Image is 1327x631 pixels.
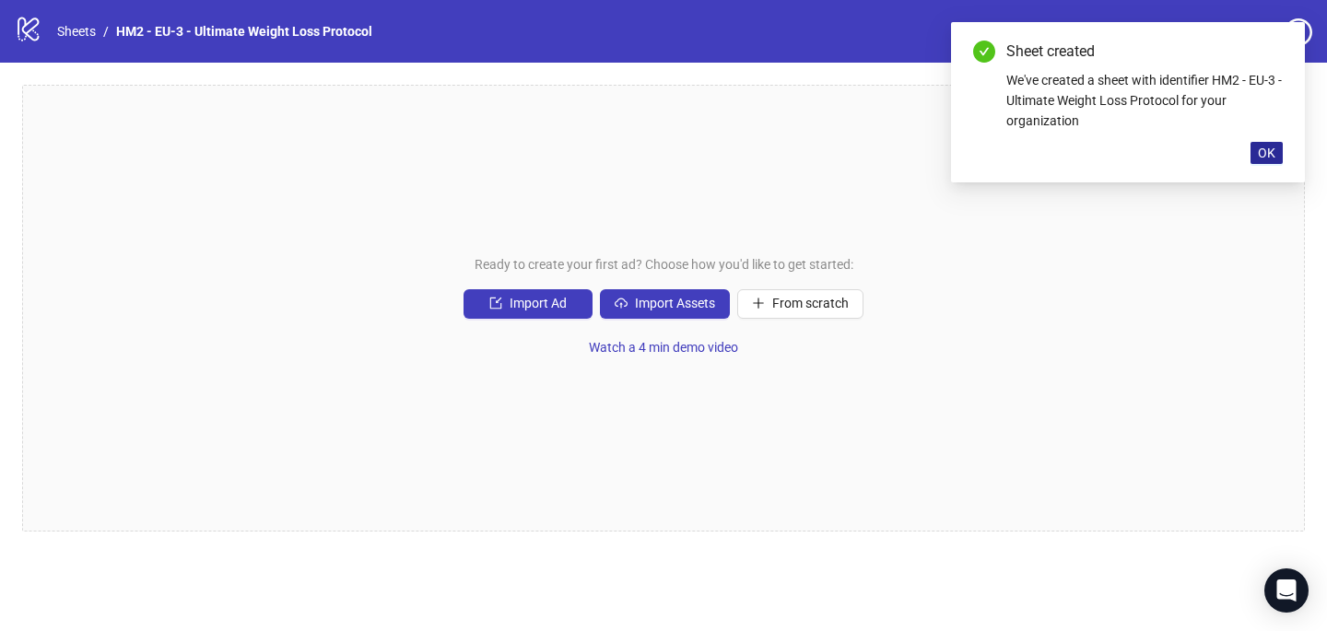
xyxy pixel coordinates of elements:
[1251,142,1283,164] button: OK
[510,296,567,310] span: Import Ad
[1258,146,1275,160] span: OK
[737,289,863,319] button: From scratch
[103,21,109,41] li: /
[1262,41,1283,61] a: Close
[489,297,502,310] span: import
[1006,41,1283,63] div: Sheet created
[112,21,376,41] a: HM2 - EU-3 - Ultimate Weight Loss Protocol
[615,297,628,310] span: cloud-upload
[1264,568,1309,613] div: Open Intercom Messenger
[772,296,849,310] span: From scratch
[1180,18,1277,48] a: Settings
[464,289,593,319] button: Import Ad
[600,289,730,319] button: Import Assets
[973,41,995,63] span: check-circle
[635,296,715,310] span: Import Assets
[1285,18,1312,46] span: question-circle
[589,340,738,355] span: Watch a 4 min demo video
[752,297,765,310] span: plus
[53,21,100,41] a: Sheets
[475,254,853,275] span: Ready to create your first ad? Choose how you'd like to get started:
[1006,70,1283,131] div: We've created a sheet with identifier HM2 - EU-3 - Ultimate Weight Loss Protocol for your organiz...
[574,333,753,363] button: Watch a 4 min demo video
